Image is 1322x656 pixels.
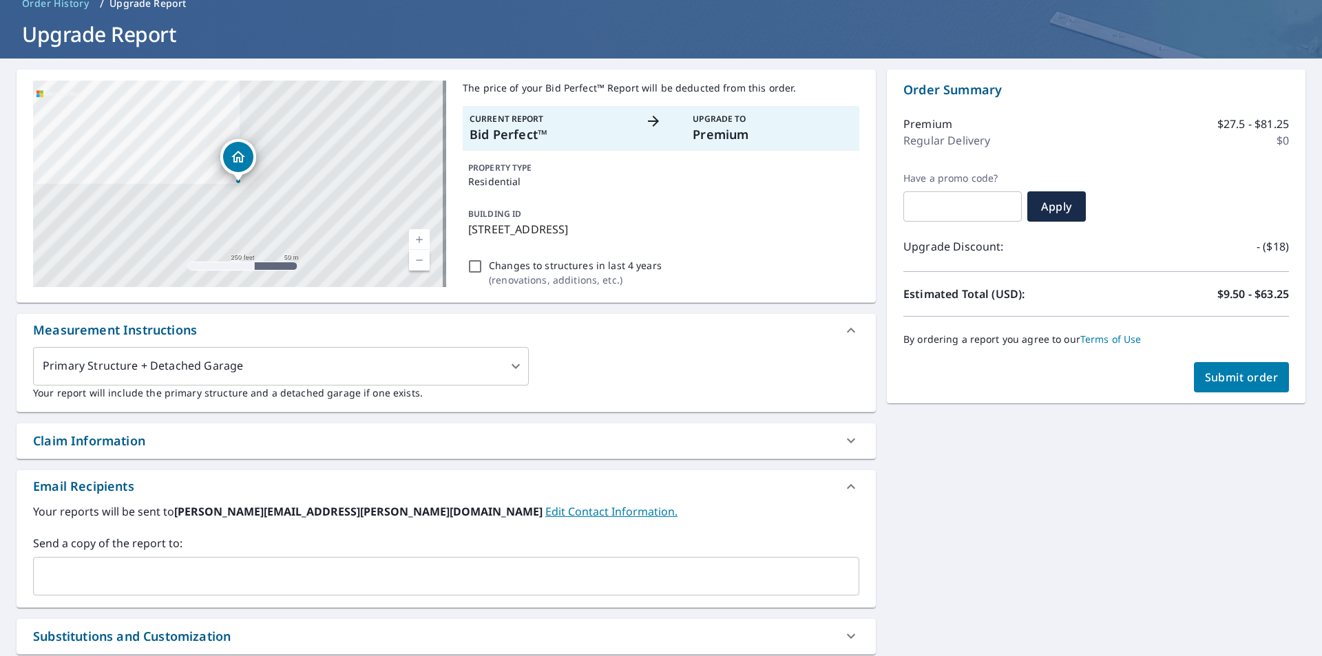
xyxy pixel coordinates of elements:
[1217,286,1289,302] p: $9.50 - $63.25
[903,116,952,132] p: Premium
[1205,370,1279,385] span: Submit order
[489,258,662,273] p: Changes to structures in last 4 years
[1027,191,1086,222] button: Apply
[468,174,854,189] p: Residential
[463,81,859,95] p: The price of your Bid Perfect™ Report will be deducted from this order.
[220,139,256,182] div: Dropped pin, building 1, Residential property, 1115 W Glass Ave Spokane, WA 99205
[470,113,629,125] p: Current Report
[409,229,430,250] a: Current Level 17, Zoom In
[33,321,197,339] div: Measurement Instructions
[17,314,876,347] div: Measurement Instructions
[468,208,521,220] p: BUILDING ID
[693,125,852,144] p: Premium
[489,273,662,287] p: ( renovations, additions, etc. )
[33,432,145,450] div: Claim Information
[17,470,876,503] div: Email Recipients
[903,333,1289,346] p: By ordering a report you agree to our
[1080,332,1142,346] a: Terms of Use
[903,81,1289,99] p: Order Summary
[903,238,1096,255] p: Upgrade Discount:
[1194,362,1290,392] button: Submit order
[33,477,134,496] div: Email Recipients
[903,172,1022,184] label: Have a promo code?
[17,20,1305,48] h1: Upgrade Report
[468,221,854,237] p: [STREET_ADDRESS]
[33,535,859,551] label: Send a copy of the report to:
[33,347,529,385] div: Primary Structure + Detached Garage
[903,132,990,149] p: Regular Delivery
[470,125,629,144] p: Bid Perfect™
[693,113,852,125] p: Upgrade To
[903,286,1096,302] p: Estimated Total (USD):
[1038,199,1075,214] span: Apply
[545,504,678,519] a: EditContactInfo
[33,627,231,646] div: Substitutions and Customization
[33,503,859,520] label: Your reports will be sent to
[33,385,859,400] p: Your report will include the primary structure and a detached garage if one exists.
[1277,132,1289,149] p: $0
[409,250,430,271] a: Current Level 17, Zoom Out
[468,162,854,174] p: PROPERTY TYPE
[17,423,876,458] div: Claim Information
[174,504,545,519] b: [PERSON_NAME][EMAIL_ADDRESS][PERSON_NAME][DOMAIN_NAME]
[17,619,876,654] div: Substitutions and Customization
[1257,238,1289,255] p: - ($18)
[1217,116,1289,132] p: $27.5 - $81.25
